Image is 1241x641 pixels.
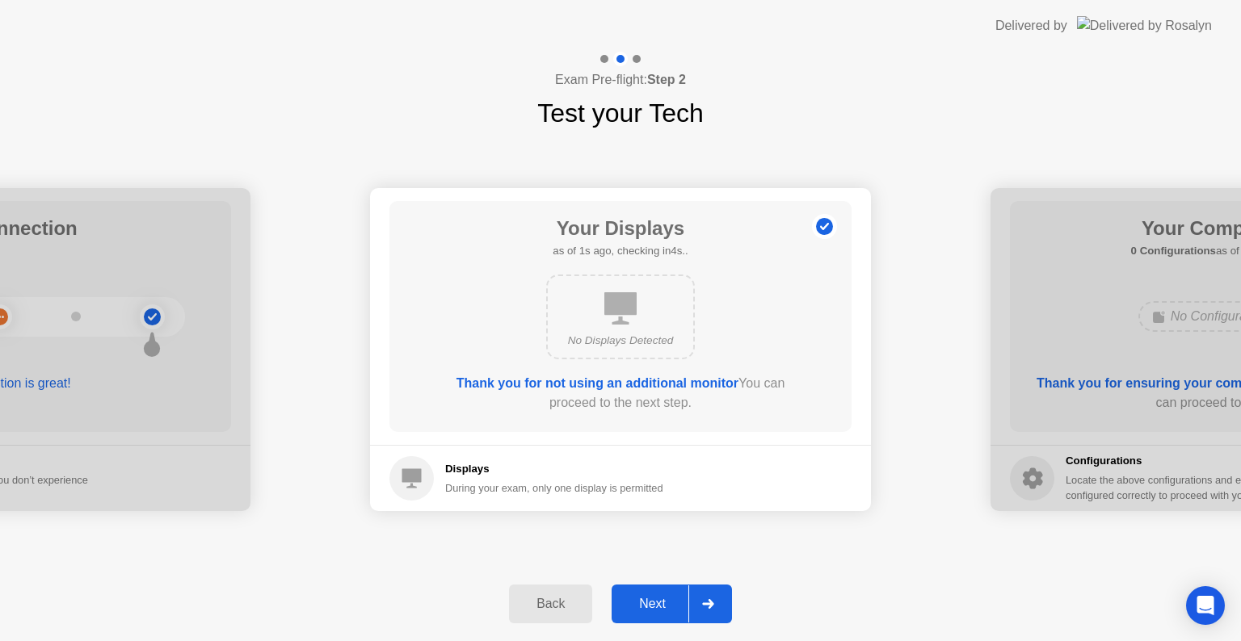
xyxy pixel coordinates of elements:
div: Delivered by [995,16,1067,36]
h1: Test your Tech [537,94,704,132]
b: Thank you for not using an additional monitor [456,376,738,390]
div: Next [616,597,688,611]
b: Step 2 [647,73,686,86]
h5: as of 1s ago, checking in4s.. [553,243,688,259]
button: Back [509,584,592,623]
h4: Exam Pre-flight: [555,70,686,90]
div: No Displays Detected [561,333,680,349]
h1: Your Displays [553,214,688,243]
h5: Displays [445,461,663,477]
div: You can proceed to the next step. [435,374,806,413]
div: Open Intercom Messenger [1186,586,1225,625]
img: Delivered by Rosalyn [1077,16,1212,35]
div: Back [514,597,587,611]
button: Next [612,584,732,623]
div: During your exam, only one display is permitted [445,480,663,496]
